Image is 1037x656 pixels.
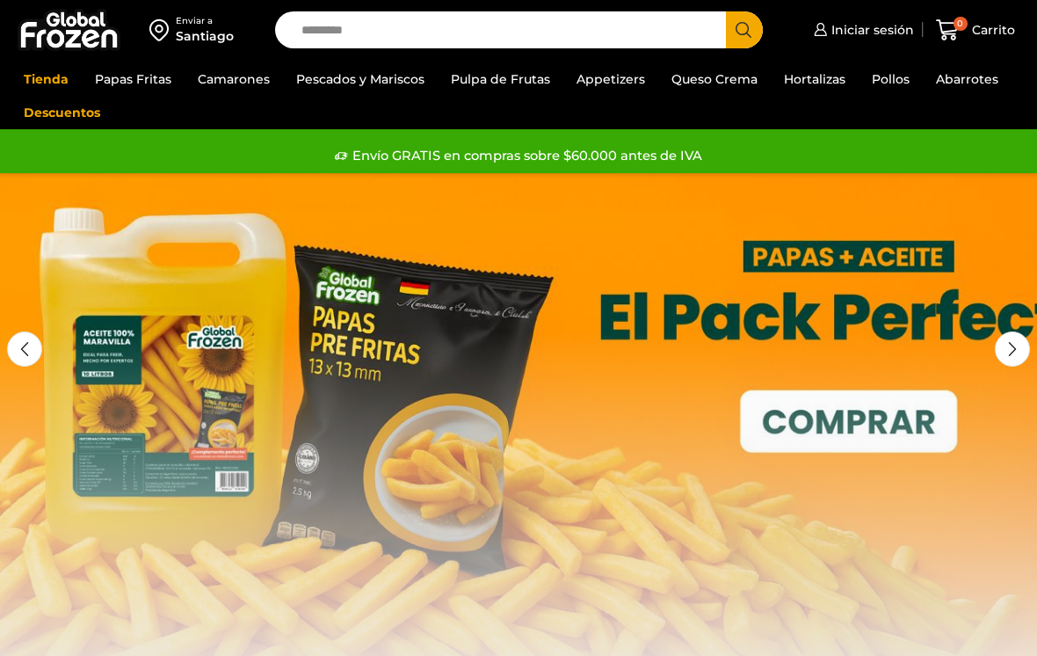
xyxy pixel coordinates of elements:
a: Pulpa de Frutas [442,62,559,96]
a: Camarones [189,62,279,96]
img: address-field-icon.svg [149,15,176,45]
div: Santiago [176,27,234,45]
div: Enviar a [176,15,234,27]
a: Appetizers [568,62,654,96]
span: Carrito [968,21,1015,39]
span: 0 [954,17,968,31]
button: Search button [726,11,763,48]
a: Hortalizas [775,62,854,96]
a: 0 Carrito [932,10,1019,51]
a: Abarrotes [927,62,1007,96]
a: Tienda [15,62,77,96]
a: Papas Fritas [86,62,180,96]
a: Descuentos [15,96,109,129]
a: Pescados y Mariscos [287,62,433,96]
span: Iniciar sesión [827,21,914,39]
a: Queso Crema [663,62,766,96]
a: Iniciar sesión [809,12,914,47]
a: Pollos [863,62,918,96]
